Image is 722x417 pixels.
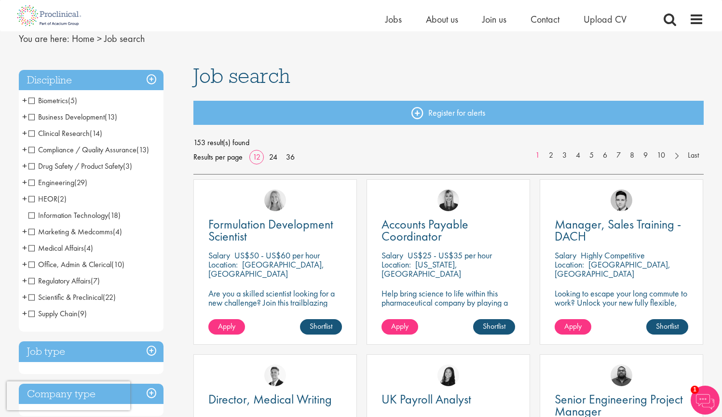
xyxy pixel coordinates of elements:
span: HEOR [28,194,67,204]
p: US$50 - US$60 per hour [234,250,320,261]
a: breadcrumb link [72,32,95,45]
img: George Watson [264,364,286,386]
span: (2) [57,194,67,204]
span: Location: [555,259,584,270]
span: + [22,241,27,255]
span: Biometrics [28,95,68,106]
span: Engineering [28,177,74,188]
span: (5) [68,95,77,106]
span: Salary [555,250,576,261]
span: Business Development [28,112,117,122]
a: Formulation Development Scientist [208,218,342,242]
span: + [22,175,27,189]
span: Results per page [193,150,243,164]
a: Shortlist [473,319,515,335]
a: Last [683,150,704,161]
a: 1 [531,150,545,161]
a: Manager, Sales Training - DACH [555,218,688,242]
p: [GEOGRAPHIC_DATA], [GEOGRAPHIC_DATA] [555,259,670,279]
a: 6 [598,150,612,161]
span: Drug Safety / Product Safety [28,161,132,171]
span: + [22,126,27,140]
span: (9) [78,309,87,319]
span: Location: [381,259,411,270]
p: US$25 - US$35 per hour [408,250,492,261]
span: Accounts Payable Coordinator [381,216,468,244]
span: Office, Admin & Clerical [28,259,124,269]
span: You are here: [19,32,69,45]
a: Apply [381,319,418,335]
span: Clinical Research [28,128,90,138]
span: Clinical Research [28,128,102,138]
span: + [22,109,27,124]
span: Supply Chain [28,309,87,319]
span: Salary [208,250,230,261]
p: [US_STATE], [GEOGRAPHIC_DATA] [381,259,461,279]
span: Manager, Sales Training - DACH [555,216,681,244]
span: + [22,273,27,288]
a: About us [426,13,458,26]
a: 2 [544,150,558,161]
span: 1 [691,386,699,394]
span: Business Development [28,112,105,122]
a: 7 [612,150,626,161]
span: HEOR [28,194,57,204]
a: 10 [652,150,670,161]
span: + [22,224,27,239]
span: + [22,159,27,173]
span: Job search [193,63,290,89]
a: 8 [625,150,639,161]
span: Medical Affairs [28,243,93,253]
a: 36 [283,152,298,162]
span: (22) [103,292,116,302]
span: (18) [108,210,121,220]
span: (7) [91,276,100,286]
p: Help bring science to life within this pharmaceutical company by playing a key role in their fina... [381,289,515,316]
img: Ashley Bennett [611,364,632,386]
img: Janelle Jones [437,189,459,211]
p: Looking to escape your long commute to work? Unlock your new fully flexible, remote working posit... [555,289,688,325]
span: Apply [218,321,235,331]
span: Formulation Development Scientist [208,216,333,244]
span: + [22,142,27,157]
a: UK Payroll Analyst [381,393,515,405]
span: Engineering [28,177,87,188]
span: Scientific & Preclinical [28,292,116,302]
a: Join us [482,13,506,26]
p: Are you a skilled scientist looking for a new challenge? Join this trailblazing biotech on the cu... [208,289,342,335]
a: Connor Lynes [611,189,632,211]
span: (29) [74,177,87,188]
span: Upload CV [584,13,627,26]
span: Apply [391,321,409,331]
span: (4) [113,227,122,237]
h3: Discipline [19,70,163,91]
span: Drug Safety / Product Safety [28,161,123,171]
span: Regulatory Affairs [28,276,91,286]
span: + [22,257,27,271]
h3: Job type [19,341,163,362]
iframe: reCAPTCHA [7,381,130,410]
span: Jobs [385,13,402,26]
a: 3 [558,150,572,161]
a: Apply [555,319,591,335]
a: Shortlist [300,319,342,335]
span: (4) [84,243,93,253]
span: Medical Affairs [28,243,84,253]
a: 24 [266,152,281,162]
span: 153 result(s) found [193,135,704,150]
img: Chatbot [691,386,720,415]
span: Compliance / Quality Assurance [28,145,136,155]
a: Numhom Sudsok [437,364,459,386]
a: Accounts Payable Coordinator [381,218,515,242]
a: 4 [571,150,585,161]
span: + [22,290,27,304]
span: > [97,32,102,45]
span: (14) [90,128,102,138]
span: (10) [111,259,124,269]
